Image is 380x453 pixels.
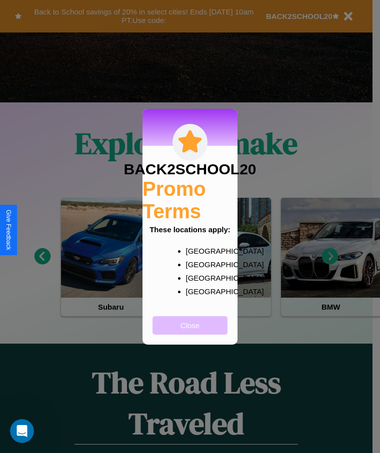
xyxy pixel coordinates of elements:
p: [GEOGRAPHIC_DATA] [186,244,214,258]
p: [GEOGRAPHIC_DATA] [186,285,214,298]
div: Give Feedback [5,210,12,250]
h3: BACK2SCHOOL20 [123,161,256,178]
p: [GEOGRAPHIC_DATA] [186,258,214,271]
iframe: Intercom live chat [10,419,34,443]
b: These locations apply: [149,225,230,234]
button: Close [152,316,227,335]
p: [GEOGRAPHIC_DATA] [186,271,214,285]
h2: Promo Terms [142,178,237,223]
